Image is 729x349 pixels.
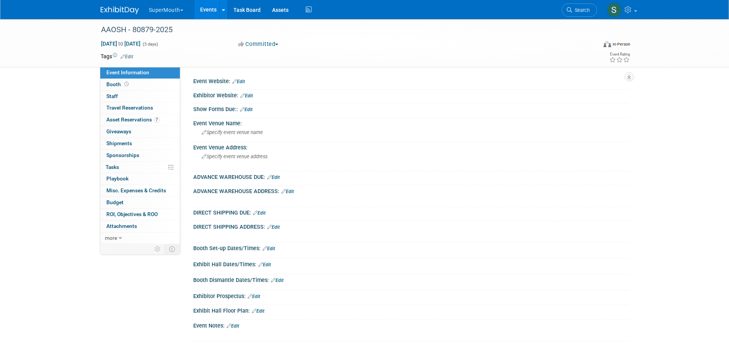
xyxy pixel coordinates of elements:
[562,3,597,17] a: Search
[271,278,284,283] a: Edit
[100,102,180,114] a: Travel Reservations
[193,259,629,269] div: Exhibit Hall Dates/Times:
[101,40,141,47] span: [DATE] [DATE]
[267,175,280,180] a: Edit
[267,224,280,230] a: Edit
[193,242,629,252] div: Booth Set-up Dates/Times:
[193,305,629,315] div: Exhibit Hall Floor Plan:
[100,114,180,126] a: Asset Reservations7
[106,140,132,146] span: Shipments
[101,52,133,60] td: Tags
[609,52,630,56] div: Event Rating
[253,210,266,216] a: Edit
[106,69,149,75] span: Event Information
[101,7,139,14] img: ExhibitDay
[258,262,271,267] a: Edit
[232,79,245,84] a: Edit
[100,173,180,185] a: Playbook
[193,171,629,181] div: ADVANCE WAREHOUSE DUE:
[193,221,629,231] div: DIRECT SHIPPING ADDRESS:
[100,197,180,208] a: Budget
[100,67,180,79] a: Event Information
[202,154,267,159] span: Specify event venue address
[106,93,118,99] span: Staff
[193,142,629,151] div: Event Venue Address:
[106,128,131,134] span: Giveaways
[193,207,629,217] div: DIRECT SHIPPING DUE:
[123,81,130,87] span: Booth not reserved yet
[106,175,129,182] span: Playbook
[100,79,180,90] a: Booth
[106,105,153,111] span: Travel Reservations
[100,185,180,197] a: Misc. Expenses & Credits
[193,103,629,113] div: Show Forms Due::
[100,150,180,161] a: Sponsorships
[603,41,611,47] img: Format-Inperson.png
[106,164,119,170] span: Tasks
[106,116,160,123] span: Asset Reservations
[105,235,117,241] span: more
[193,320,629,330] div: Event Notes:
[193,185,629,195] div: ADVANCE WAREHOUSE ADDRESS:
[236,40,281,48] button: Committed
[164,244,180,254] td: Toggle Event Tabs
[100,162,180,173] a: Tasks
[607,3,621,17] img: Sam Murphy
[100,138,180,149] a: Shipments
[227,323,239,329] a: Edit
[240,107,253,112] a: Edit
[100,209,180,220] a: ROI, Objectives & ROO
[263,246,275,251] a: Edit
[100,126,180,138] a: Giveaways
[193,274,629,284] div: Booth Dismantle Dates/Times:
[100,233,180,244] a: more
[121,54,133,59] a: Edit
[252,308,264,314] a: Edit
[151,244,165,254] td: Personalize Event Tab Strip
[572,7,590,13] span: Search
[154,117,160,123] span: 7
[100,91,180,102] a: Staff
[193,90,629,100] div: Exhibitor Website:
[202,129,263,135] span: Specify event venue name
[248,294,260,299] a: Edit
[612,41,630,47] div: In-Person
[98,23,585,37] div: AAOSH - 80879-2025
[240,93,253,98] a: Edit
[106,187,166,193] span: Misc. Expenses & Credits
[281,189,294,194] a: Edit
[106,152,139,158] span: Sponsorships
[193,290,629,300] div: Exhibitor Prospectus:
[100,221,180,232] a: Attachments
[142,42,158,47] span: (3 days)
[193,118,629,127] div: Event Venue Name:
[193,75,629,85] div: Event Website:
[106,199,124,205] span: Budget
[106,81,130,87] span: Booth
[106,211,158,217] span: ROI, Objectives & ROO
[106,223,137,229] span: Attachments
[552,40,631,51] div: Event Format
[117,41,124,47] span: to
